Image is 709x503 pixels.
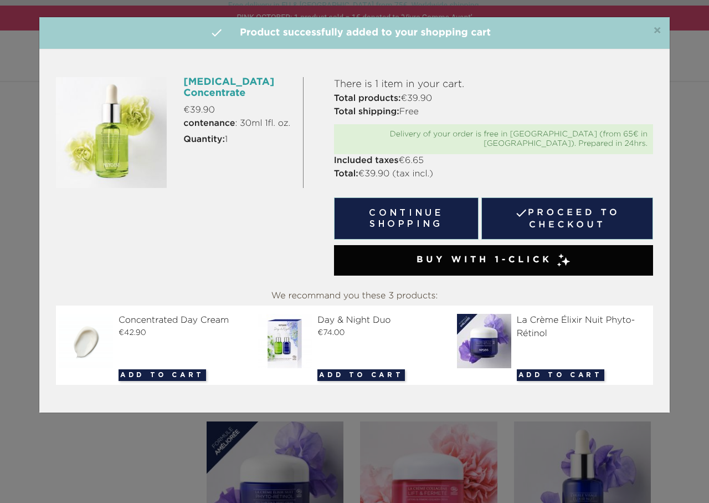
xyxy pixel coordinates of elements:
p: Free [334,105,653,119]
div: €42.90 [59,327,252,339]
i:  [210,26,223,39]
p: 1 [183,133,294,146]
div: Delivery of your order is free in [GEOGRAPHIC_DATA] (from 65€ in [GEOGRAPHIC_DATA]). Prepared in ... [340,130,648,149]
p: €39.90 [183,104,294,117]
a: Proceed to checkout [481,197,653,240]
strong: Total shipping: [334,108,399,116]
button: Continue shopping [334,197,479,240]
div: We recommand you these 3 products: [56,287,653,306]
h4: Product successfully added to your shopping cart [48,26,661,40]
p: €39.90 (tax incl.) [334,167,653,181]
strong: contenance [183,119,235,128]
strong: Total: [334,170,358,179]
strong: Total products: [334,94,401,103]
img: Concentrated Day Cream [59,314,117,368]
span: × [653,24,661,38]
p: There is 1 item in your cart. [334,77,653,92]
button: Add to cart [119,369,206,381]
p: €39.90 [334,92,653,105]
div: €74.00 [258,327,451,339]
p: €6.65 [334,154,653,167]
img: Day & Night Duo [258,314,316,368]
h6: [MEDICAL_DATA] Concentrate [183,77,294,99]
strong: Included taxes [334,156,399,165]
button: Close [653,24,661,38]
div: La Crème Élixir Nuit Phyto-Rétinol [457,314,650,341]
strong: Quantity: [183,135,225,144]
span: : 30ml 1fl. oz. [183,117,290,130]
img: La Crème Élixir Nuit Phyto-Rétinol [457,314,516,368]
button: Add to cart [317,369,405,381]
div: Day & Night Duo [258,314,451,327]
div: Concentrated Day Cream [59,314,252,327]
button: Add to cart [517,369,604,381]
